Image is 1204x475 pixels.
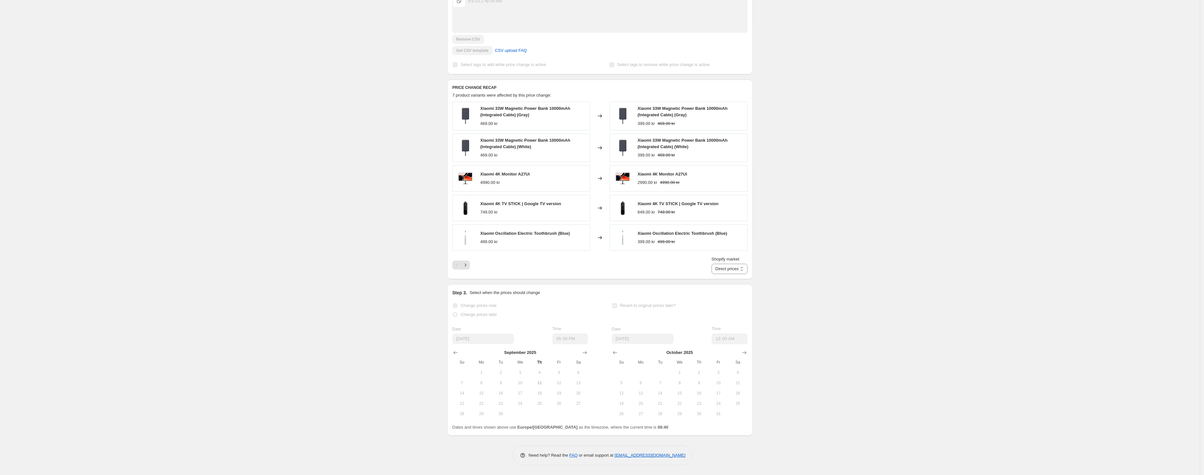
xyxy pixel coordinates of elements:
[530,398,549,409] button: Thursday September 25 2025
[513,370,527,375] span: 3
[571,360,585,365] span: Sa
[474,380,488,385] span: 8
[673,380,687,385] span: 8
[552,360,566,365] span: Fr
[480,239,498,245] div: 499.00 kr
[532,360,547,365] span: Th
[638,152,655,158] div: 399.00 kr
[653,360,667,365] span: Tu
[638,239,655,245] div: 399.00 kr
[650,409,670,419] button: Tuesday October 28 2025
[613,198,632,218] img: 2_d1140ec0-286c-4323-8cb2-f864bf760187_80x.png
[660,179,679,186] strike: 4990.00 kr
[494,360,508,365] span: Tu
[657,209,675,215] strike: 749.00 kr
[530,367,549,378] button: Thursday September 4 2025
[456,228,475,247] img: 91db50d0353d9d00f2de2da6bb5e0c9b_077f93f3-ec86-4681-84e6-c6ebae14957a_80x.png
[634,391,648,396] span: 13
[692,380,706,385] span: 9
[480,201,561,206] span: Xiaomi 4K TV STICK | Google TV version
[657,425,668,430] b: 08:40
[692,401,706,406] span: 23
[653,411,667,416] span: 28
[552,380,566,385] span: 12
[689,357,709,367] th: Thursday
[709,398,728,409] button: Friday October 24 2025
[650,398,670,409] button: Tuesday October 21 2025
[689,398,709,409] button: Thursday October 23 2025
[670,398,689,409] button: Wednesday October 22 2025
[513,360,527,365] span: We
[549,357,569,367] th: Friday
[491,398,510,409] button: Tuesday September 23 2025
[491,357,510,367] th: Tuesday
[494,380,508,385] span: 9
[673,401,687,406] span: 22
[612,378,631,388] button: Sunday October 5 2025
[455,360,469,365] span: Su
[670,357,689,367] th: Wednesday
[638,231,727,236] span: Xiaomi Oscillation Electric Toothbrush (Blue)
[494,391,508,396] span: 16
[480,209,498,215] div: 749.00 kr
[569,357,588,367] th: Saturday
[472,398,491,409] button: Monday September 22 2025
[474,391,488,396] span: 15
[472,409,491,419] button: Monday September 29 2025
[612,357,631,367] th: Sunday
[456,138,475,157] img: 4_1_a0d53c9b-7e2d-4713-946c-c0bb06dc2cb1_80x.png
[638,201,718,206] span: Xiaomi 4K TV STICK | Google TV version
[709,357,728,367] th: Friday
[532,401,547,406] span: 25
[451,348,460,357] button: Show previous month, August 2025
[711,401,725,406] span: 24
[711,380,725,385] span: 10
[552,326,561,331] span: Time
[461,303,496,308] span: Change prices now
[455,411,469,416] span: 28
[650,378,670,388] button: Tuesday October 7 2025
[578,453,615,458] span: or email support at
[510,378,530,388] button: Wednesday September 10 2025
[689,367,709,378] button: Thursday October 2 2025
[638,172,687,176] span: Xiaomi 4K Monitor A27Ui
[480,179,500,186] div: 4990.00 kr
[571,380,585,385] span: 13
[650,357,670,367] th: Tuesday
[452,93,551,98] span: 7 product variants were affected by this price change:
[673,411,687,416] span: 29
[611,348,620,357] button: Show previous month, September 2025
[552,333,588,344] input: 12:00
[657,239,675,245] strike: 499.00 kr
[711,411,725,416] span: 31
[614,380,629,385] span: 5
[569,453,578,458] a: FAQ
[613,169,632,188] img: 2_1a0ad30f-27cf-4f4d-ab57-0a9f95a66408_80x.png
[552,391,566,396] span: 19
[455,380,469,385] span: 7
[480,152,498,158] div: 469.00 kr
[673,370,687,375] span: 1
[530,388,549,398] button: Thursday September 18 2025
[634,401,648,406] span: 20
[728,357,748,367] th: Saturday
[513,380,527,385] span: 10
[452,378,472,388] button: Sunday September 7 2025
[631,388,650,398] button: Monday October 13 2025
[638,106,728,117] span: Xiaomi 33W Magnetic Power Bank 10000mAh (Integrated Cable) (Gray)
[612,327,620,331] span: Date
[461,312,497,317] span: Change prices later
[612,334,674,344] input: 9/11/2025
[474,411,488,416] span: 29
[731,401,745,406] span: 25
[692,370,706,375] span: 2
[740,348,749,357] button: Show next month, November 2025
[731,360,745,365] span: Sa
[480,172,530,176] span: Xiaomi 4K Monitor A27Ui
[653,380,667,385] span: 7
[470,290,540,296] p: Select when the prices should change
[731,391,745,396] span: 18
[731,370,745,375] span: 4
[614,360,629,365] span: Su
[692,411,706,416] span: 30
